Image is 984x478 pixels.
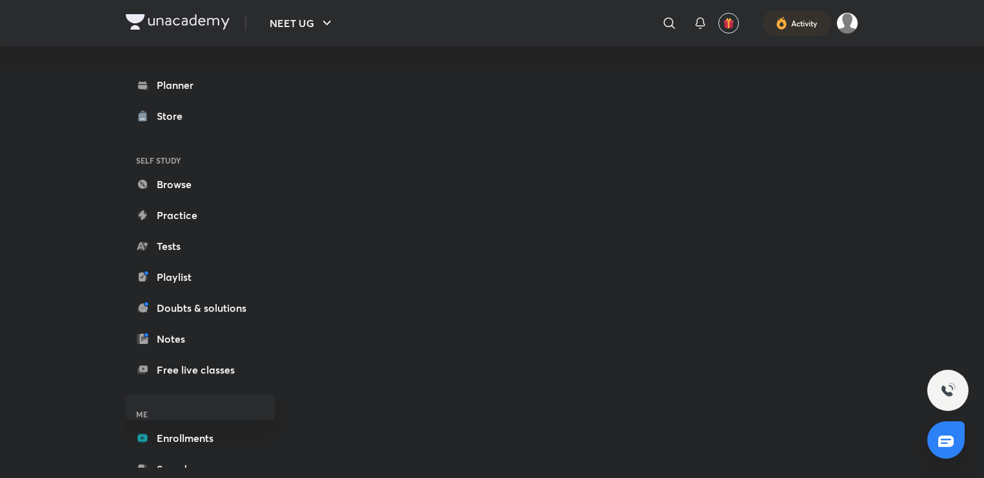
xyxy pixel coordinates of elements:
[126,295,275,321] a: Doubts & solutions
[126,233,275,259] a: Tests
[940,383,956,398] img: ttu
[126,326,275,352] a: Notes
[126,403,275,425] h6: ME
[836,12,858,34] img: Aman raj
[718,13,739,33] button: avatar
[126,357,275,383] a: Free live classes
[126,264,275,290] a: Playlist
[126,14,230,33] a: Company Logo
[126,149,275,171] h6: SELF STUDY
[262,10,342,36] button: NEET UG
[126,202,275,228] a: Practice
[126,14,230,30] img: Company Logo
[776,15,787,31] img: activity
[126,72,275,98] a: Planner
[126,425,275,451] a: Enrollments
[126,103,275,129] a: Store
[126,171,275,197] a: Browse
[723,17,734,29] img: avatar
[157,108,190,124] div: Store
